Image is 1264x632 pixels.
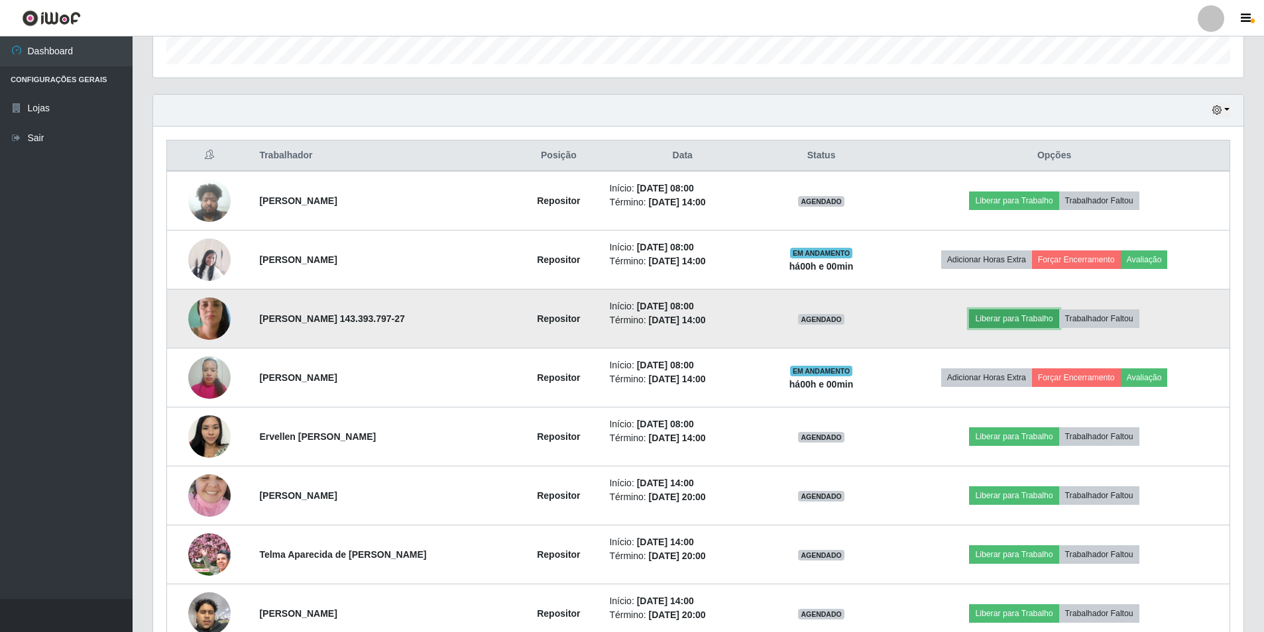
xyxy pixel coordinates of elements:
button: Liberar para Trabalho [969,309,1059,328]
li: Término: [609,549,756,563]
button: Liberar para Trabalho [969,427,1059,446]
li: Início: [609,476,756,490]
th: Opções [879,140,1230,172]
strong: Repositor [537,431,580,442]
img: 1751480704015.jpeg [188,238,231,281]
button: Trabalhador Faltou [1059,604,1139,623]
img: CoreUI Logo [22,10,81,26]
strong: Ervellen [PERSON_NAME] [259,431,376,442]
strong: Repositor [537,254,580,265]
button: Liberar para Trabalho [969,545,1059,564]
time: [DATE] 14:00 [649,374,706,384]
button: Liberar para Trabalho [969,191,1059,210]
img: 1753488226695.jpeg [188,533,231,576]
img: 1753380554375.jpeg [188,458,231,533]
span: EM ANDAMENTO [790,248,853,258]
time: [DATE] 20:00 [649,551,706,561]
time: [DATE] 14:00 [637,596,694,606]
time: [DATE] 08:00 [637,242,694,252]
th: Data [601,140,764,172]
th: Status [764,140,879,172]
button: Trabalhador Faltou [1059,545,1139,564]
button: Trabalhador Faltou [1059,309,1139,328]
time: [DATE] 14:00 [649,197,706,207]
li: Início: [609,240,756,254]
strong: Repositor [537,549,580,560]
strong: Repositor [537,195,580,206]
span: AGENDADO [798,550,844,560]
li: Início: [609,417,756,431]
th: Trabalhador [251,140,516,172]
strong: [PERSON_NAME] 143.393.797-27 [259,313,404,324]
img: 1748622275930.jpeg [188,172,231,229]
th: Posição [516,140,601,172]
strong: [PERSON_NAME] [259,254,337,265]
button: Adicionar Horas Extra [941,368,1032,387]
button: Trabalhador Faltou [1059,427,1139,446]
button: Trabalhador Faltou [1059,486,1139,505]
strong: Repositor [537,372,580,383]
strong: Repositor [537,490,580,501]
span: AGENDADO [798,314,844,325]
time: [DATE] 14:00 [649,315,706,325]
button: Forçar Encerramento [1032,250,1121,269]
li: Início: [609,535,756,549]
li: Término: [609,313,756,327]
strong: [PERSON_NAME] [259,372,337,383]
span: AGENDADO [798,609,844,619]
button: Adicionar Horas Extra [941,250,1032,269]
strong: há 00 h e 00 min [789,379,854,390]
li: Término: [609,372,756,386]
span: EM ANDAMENTO [790,366,853,376]
time: [DATE] 14:00 [637,478,694,488]
time: [DATE] 20:00 [649,609,706,620]
li: Término: [609,195,756,209]
time: [DATE] 08:00 [637,301,694,311]
li: Término: [609,431,756,445]
time: [DATE] 08:00 [637,183,694,193]
span: AGENDADO [798,491,844,501]
img: 1758336496085.jpeg [188,408,231,464]
button: Forçar Encerramento [1032,368,1121,387]
strong: [PERSON_NAME] [259,490,337,501]
time: [DATE] 14:00 [649,256,706,266]
li: Início: [609,299,756,313]
strong: [PERSON_NAME] [259,608,337,619]
strong: Repositor [537,608,580,619]
img: 1757972947537.jpeg [188,349,231,405]
li: Início: [609,182,756,195]
span: AGENDADO [798,196,844,207]
li: Término: [609,490,756,504]
span: AGENDADO [798,432,844,443]
li: Término: [609,254,756,268]
li: Início: [609,358,756,372]
li: Início: [609,594,756,608]
button: Avaliação [1121,250,1168,269]
strong: há 00 h e 00 min [789,261,854,272]
time: [DATE] 08:00 [637,419,694,429]
time: [DATE] 14:00 [637,537,694,547]
strong: Repositor [537,313,580,324]
li: Término: [609,608,756,622]
strong: [PERSON_NAME] [259,195,337,206]
time: [DATE] 14:00 [649,433,706,443]
button: Avaliação [1121,368,1168,387]
img: 1757598947287.jpeg [188,290,231,346]
time: [DATE] 20:00 [649,492,706,502]
strong: Telma Aparecida de [PERSON_NAME] [259,549,426,560]
button: Liberar para Trabalho [969,486,1059,505]
button: Trabalhador Faltou [1059,191,1139,210]
button: Liberar para Trabalho [969,604,1059,623]
time: [DATE] 08:00 [637,360,694,370]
